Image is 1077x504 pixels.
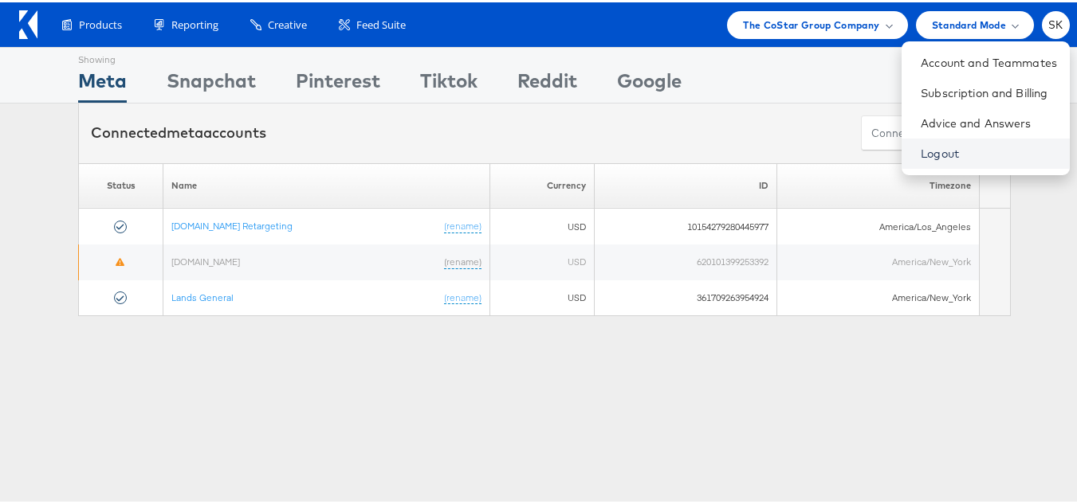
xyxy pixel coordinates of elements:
[490,242,595,278] td: USD
[444,289,482,303] a: (rename)
[861,113,998,149] button: ConnectmetaAccounts
[777,278,980,314] td: America/New_York
[268,15,307,30] span: Creative
[921,143,1057,159] a: Logout
[171,15,218,30] span: Reporting
[1048,18,1063,28] span: SK
[921,83,1057,99] a: Subscription and Billing
[444,253,482,267] a: (rename)
[163,161,490,206] th: Name
[517,64,577,100] div: Reddit
[777,206,980,242] td: America/Los_Angeles
[171,253,240,265] a: [DOMAIN_NAME]
[171,217,293,229] a: [DOMAIN_NAME] Retargeting
[594,278,776,314] td: 361709263954924
[490,278,595,314] td: USD
[490,161,595,206] th: Currency
[79,15,122,30] span: Products
[777,161,980,206] th: Timezone
[594,206,776,242] td: 10154279280445977
[444,217,482,231] a: (rename)
[932,14,1006,31] span: Standard Mode
[296,64,380,100] div: Pinterest
[167,64,256,100] div: Snapchat
[594,242,776,278] td: 620101399253392
[78,45,127,64] div: Showing
[490,206,595,242] td: USD
[921,53,1057,68] a: Account and Teammates
[617,64,682,100] div: Google
[356,15,406,30] span: Feed Suite
[420,64,478,100] div: Tiktok
[777,242,980,278] td: America/New_York
[167,121,203,139] span: meta
[79,161,163,206] th: Status
[594,161,776,206] th: ID
[921,113,1057,129] a: Advice and Answers
[743,14,879,31] span: The CoStar Group Company
[91,120,266,141] div: Connected accounts
[171,289,234,301] a: Lands General
[78,64,127,100] div: Meta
